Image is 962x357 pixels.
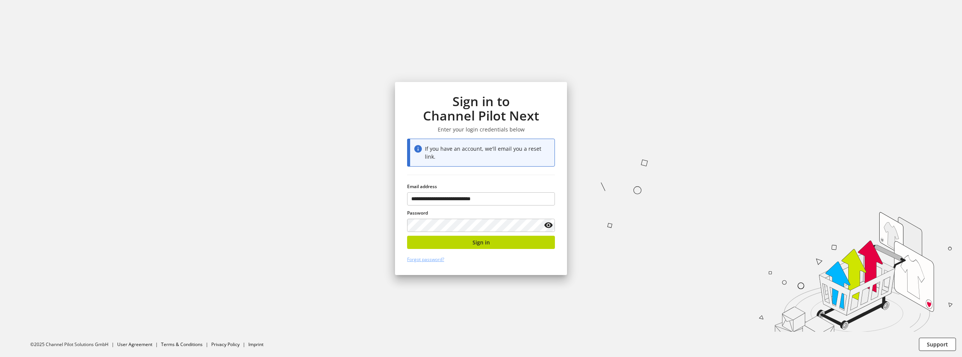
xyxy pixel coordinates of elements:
[117,341,152,348] a: User Agreement
[407,256,444,263] a: Forgot password?
[927,340,948,348] span: Support
[407,210,428,216] span: Password
[30,341,117,348] li: ©2025 Channel Pilot Solutions GmbH
[407,183,437,190] span: Email address
[425,145,551,161] div: If you have an account, we'll email you a reset link.
[161,341,203,348] a: Terms & Conditions
[211,341,240,348] a: Privacy Policy
[919,338,956,351] button: Support
[407,94,555,123] h1: Sign in to Channel Pilot Next
[248,341,263,348] a: Imprint
[407,236,555,249] button: Sign in
[407,126,555,133] h3: Enter your login credentials below
[472,238,490,246] span: Sign in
